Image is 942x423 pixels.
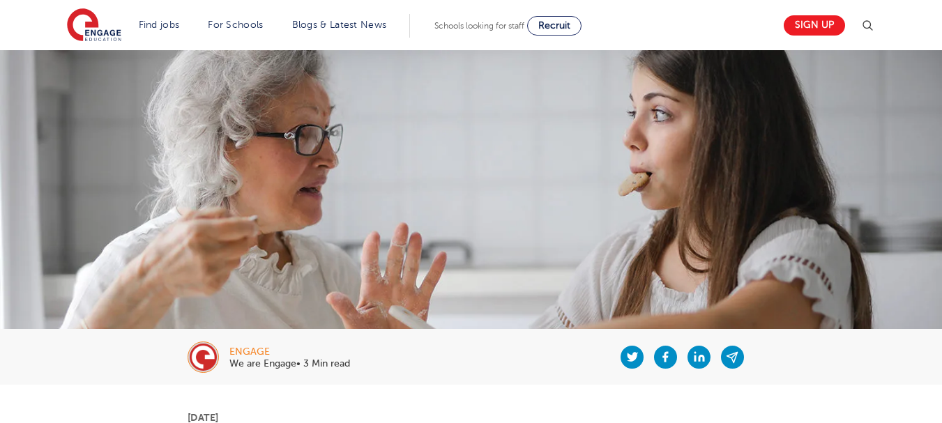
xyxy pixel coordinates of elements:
[67,8,121,43] img: Engage Education
[527,16,582,36] a: Recruit
[292,20,387,30] a: Blogs & Latest News
[188,413,754,422] p: [DATE]
[538,20,570,31] span: Recruit
[139,20,180,30] a: Find jobs
[208,20,263,30] a: For Schools
[229,359,350,369] p: We are Engage• 3 Min read
[229,347,350,357] div: engage
[784,15,845,36] a: Sign up
[434,21,524,31] span: Schools looking for staff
